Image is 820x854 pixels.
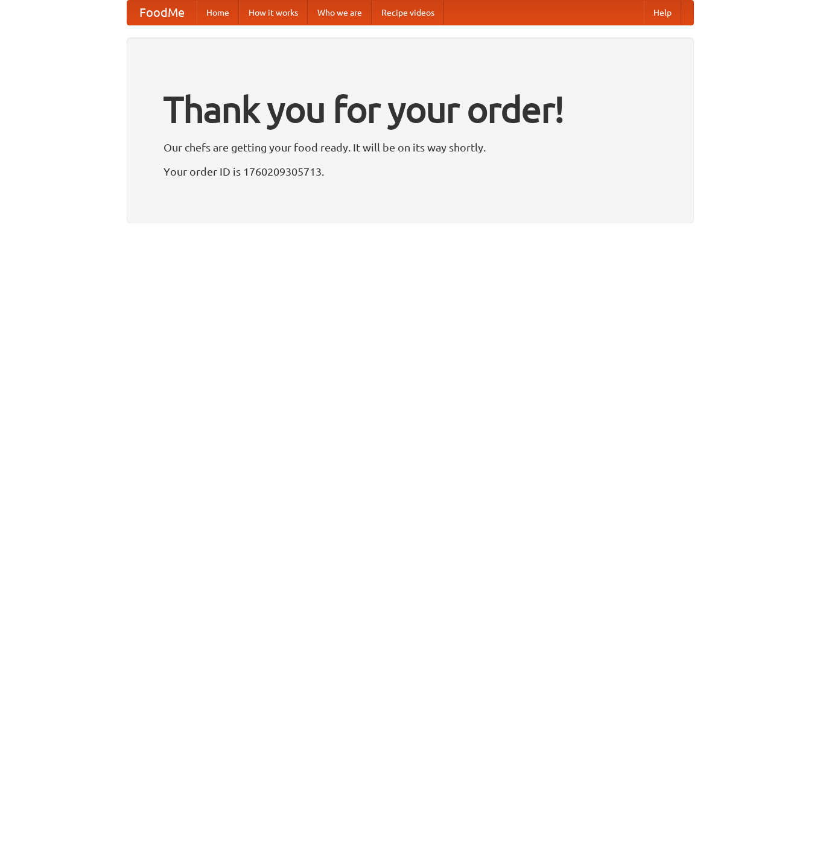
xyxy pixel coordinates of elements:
h1: Thank you for your order! [164,80,657,138]
a: Recipe videos [372,1,444,25]
a: FoodMe [127,1,197,25]
a: Home [197,1,239,25]
a: How it works [239,1,308,25]
a: Help [644,1,681,25]
p: Our chefs are getting your food ready. It will be on its way shortly. [164,138,657,156]
a: Who we are [308,1,372,25]
p: Your order ID is 1760209305713. [164,162,657,180]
